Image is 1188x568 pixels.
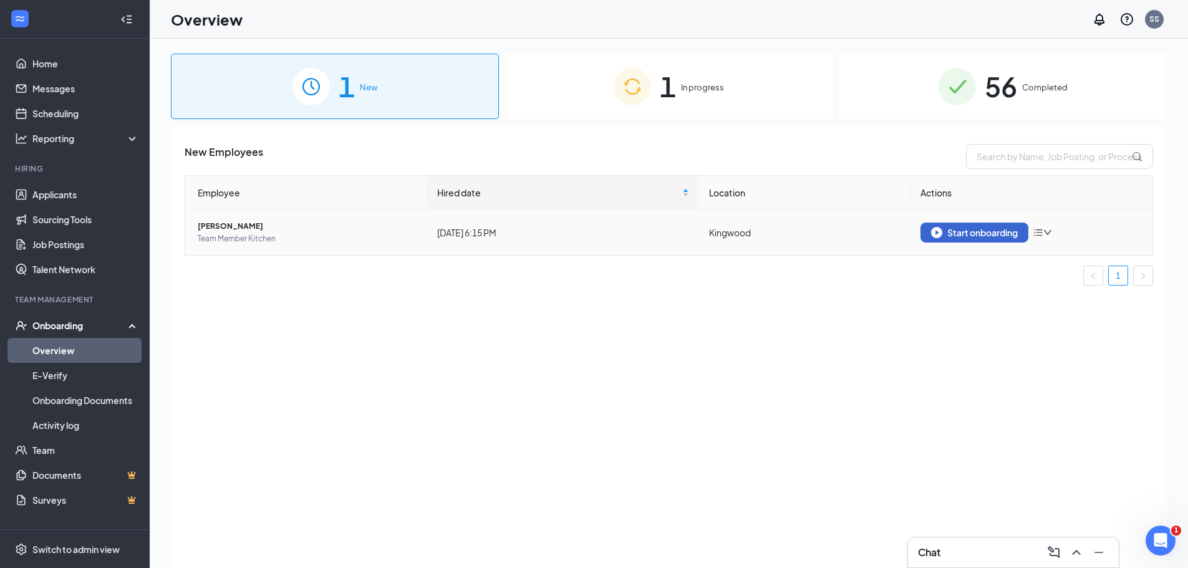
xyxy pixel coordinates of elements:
div: SS [1149,14,1159,24]
a: Activity log [32,413,139,438]
span: 1 [1171,526,1181,536]
th: Actions [910,176,1152,210]
li: Previous Page [1083,266,1103,286]
a: Sourcing Tools [32,207,139,232]
button: ComposeMessage [1044,542,1064,562]
span: bars [1033,228,1043,238]
svg: Minimize [1091,545,1106,560]
span: right [1139,272,1147,280]
a: Overview [32,338,139,363]
th: Location [699,176,911,210]
span: Team Member Kitchen [198,233,417,245]
div: Switch to admin view [32,543,120,556]
span: down [1043,228,1052,237]
span: 1 [339,65,355,108]
div: Team Management [15,294,137,305]
svg: Collapse [120,13,133,26]
a: Home [32,51,139,76]
a: Messages [32,76,139,101]
li: 1 [1108,266,1128,286]
span: In progress [681,81,724,94]
div: Onboarding [32,319,128,332]
span: Completed [1022,81,1068,94]
svg: UserCheck [15,319,27,332]
a: 1 [1109,266,1128,285]
td: Kingwood [699,210,911,255]
a: E-Verify [32,363,139,388]
div: Reporting [32,132,140,145]
svg: ChevronUp [1069,545,1084,560]
h3: Chat [918,546,940,559]
span: 1 [660,65,676,108]
button: ChevronUp [1066,542,1086,562]
th: Employee [185,176,427,210]
svg: Notifications [1092,12,1107,27]
a: Team [32,438,139,463]
span: New Employees [185,144,263,169]
a: Onboarding Documents [32,388,139,413]
a: Job Postings [32,232,139,257]
a: Applicants [32,182,139,207]
svg: ComposeMessage [1046,545,1061,560]
input: Search by Name, Job Posting, or Process [966,144,1153,169]
iframe: Intercom live chat [1146,526,1176,556]
svg: WorkstreamLogo [14,12,26,25]
span: Hired date [437,186,680,200]
button: left [1083,266,1103,286]
h1: Overview [171,9,243,30]
button: Start onboarding [920,223,1028,243]
a: SurveysCrown [32,488,139,513]
span: New [360,81,377,94]
div: [DATE] 6:15 PM [437,226,689,239]
span: left [1089,272,1097,280]
a: DocumentsCrown [32,463,139,488]
a: Scheduling [32,101,139,126]
button: Minimize [1089,542,1109,562]
div: Hiring [15,163,137,174]
span: [PERSON_NAME] [198,220,417,233]
button: right [1133,266,1153,286]
a: Talent Network [32,257,139,282]
svg: Settings [15,543,27,556]
svg: QuestionInfo [1119,12,1134,27]
span: 56 [985,65,1017,108]
li: Next Page [1133,266,1153,286]
svg: Analysis [15,132,27,145]
div: Start onboarding [931,227,1018,238]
